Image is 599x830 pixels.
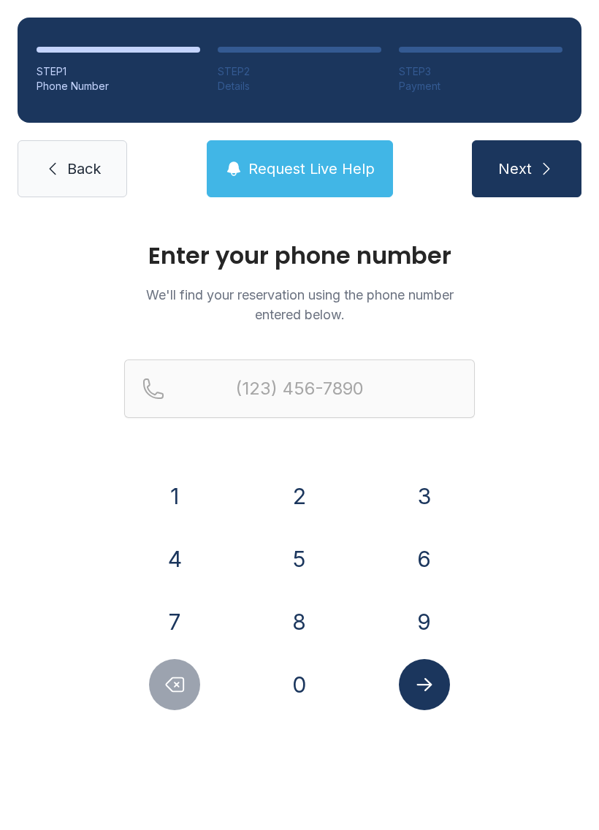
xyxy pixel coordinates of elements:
[218,79,381,94] div: Details
[218,64,381,79] div: STEP 2
[399,79,562,94] div: Payment
[37,64,200,79] div: STEP 1
[67,159,101,179] span: Back
[274,596,325,647] button: 8
[37,79,200,94] div: Phone Number
[399,659,450,710] button: Submit lookup form
[149,596,200,647] button: 7
[149,659,200,710] button: Delete number
[274,471,325,522] button: 2
[399,596,450,647] button: 9
[124,359,475,418] input: Reservation phone number
[124,244,475,267] h1: Enter your phone number
[399,533,450,585] button: 6
[399,471,450,522] button: 3
[149,533,200,585] button: 4
[274,533,325,585] button: 5
[248,159,375,179] span: Request Live Help
[498,159,532,179] span: Next
[274,659,325,710] button: 0
[149,471,200,522] button: 1
[399,64,562,79] div: STEP 3
[124,285,475,324] p: We'll find your reservation using the phone number entered below.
